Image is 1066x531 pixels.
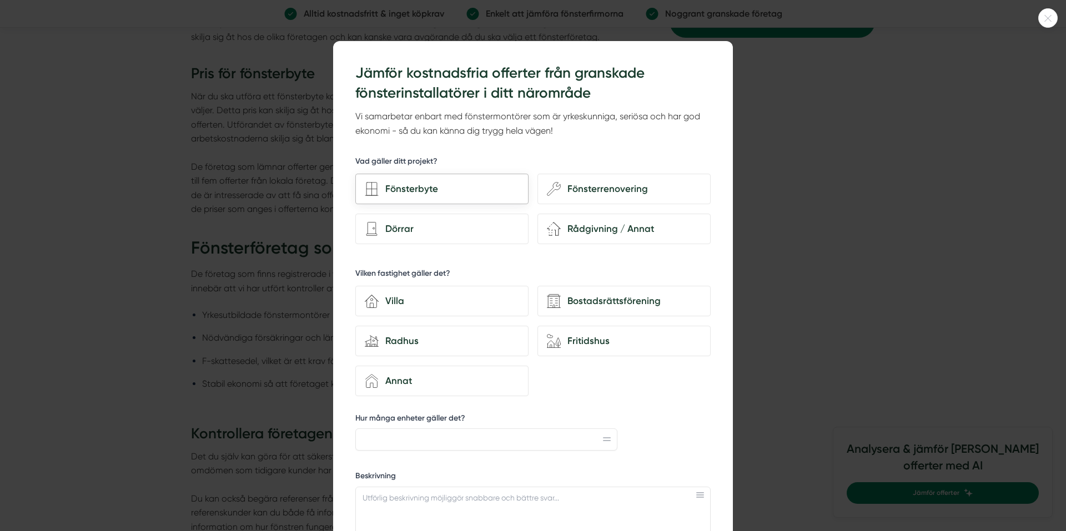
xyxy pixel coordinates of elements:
label: Hur många enheter gäller det? [355,413,617,427]
h5: Vad gäller ditt projekt? [355,156,438,170]
label: Beskrivning [355,471,711,484]
h5: Vilken fastighet gäller det? [355,268,450,282]
p: Vi samarbetar enbart med fönstermontörer som är yrkeskunniga, seriösa och har god ekonomi - så du... [355,109,711,139]
h3: Jämför kostnadsfria offerter från granskade fönsterinstallatörer i ditt närområde [355,63,711,104]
